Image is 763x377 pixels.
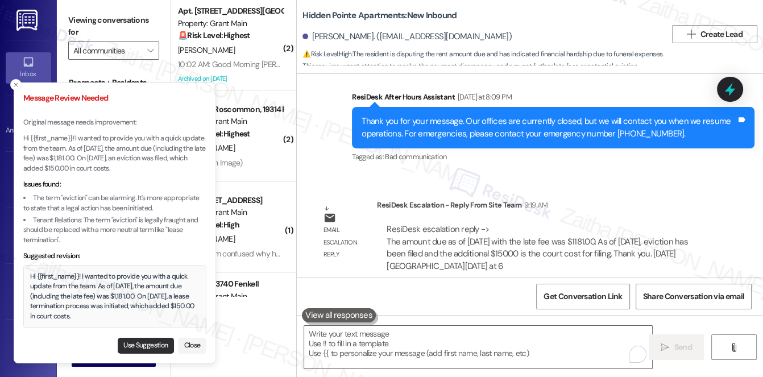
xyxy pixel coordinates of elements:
div: Archived on [DATE] [177,72,284,86]
div: Suggested revision: [23,251,206,262]
button: Create Lead [672,25,757,43]
div: Apt. [STREET_ADDRESS] [178,194,283,206]
button: Send [649,334,704,360]
span: Get Conversation Link [544,291,622,303]
li: Tenant Relations: The term "eviction" is legally fraught and should be replaced with a more neutr... [23,216,206,246]
h3: Message Review Needed [23,92,206,104]
a: Site Visit • [6,164,51,195]
p: Original message needs improvement: [23,118,206,128]
div: ResiDesk Escalation - Reply From Site Team [377,199,716,215]
p: Hi {{first_name}}! I wanted to provide you with a quick update from the team. As of [DATE], the a... [23,134,206,173]
input: All communities [73,42,141,60]
span: Create Lead [700,28,743,40]
strong: ⚠️ Risk Level: High [302,49,351,59]
div: Issues found: [23,180,206,190]
label: Viewing conversations for [68,11,159,42]
div: 10:03 AM: I'm confused why haven't y'all been did that [178,248,355,259]
div: ResiDesk After Hours Assistant [352,91,754,107]
div: Apt. [STREET_ADDRESS][GEOGRAPHIC_DATA][PERSON_NAME][STREET_ADDRESS][PERSON_NAME], [178,5,283,17]
span: : The resident is disputing the rent amount due and has indicated financial hardship due to funer... [302,48,666,85]
div: Email escalation reply [324,224,368,260]
div: Property: Grant Main [178,291,283,303]
div: Thank you for your message. Our offices are currently closed, but we will contact you when we res... [362,115,736,140]
div: Apt. A211, 23740 Fenkell [178,278,283,290]
button: Close [178,338,206,354]
i:  [687,30,695,39]
span: Bad communication [385,152,446,161]
a: Inbox [6,52,51,83]
i:  [729,343,738,352]
div: Property: Grant Main [178,115,283,127]
a: Insights • [6,220,51,251]
div: Property: Grant Main [178,18,283,30]
div: Tagged as: [352,148,754,165]
strong: 🚨 Risk Level: Highest [178,30,250,40]
button: Close toast [10,79,22,90]
b: Hidden Pointe Apartments: New Inbound [302,10,457,22]
span: Share Conversation via email [643,291,744,303]
a: Buildings [6,276,51,306]
div: [PERSON_NAME]. ([EMAIL_ADDRESS][DOMAIN_NAME]) [302,31,512,43]
li: The term "eviction" can be alarming. It's more appropriate to state that a legal action has been ... [23,193,206,213]
span: [PERSON_NAME] [178,45,235,55]
div: ResiDesk escalation reply -> The amount due as of [DATE] with the late fee was $1181.00. As of [D... [387,223,688,271]
div: Property: Grant Main [178,206,283,218]
i:  [147,46,154,55]
button: Use Suggestion [118,338,174,354]
button: Get Conversation Link [536,284,629,309]
div: [DATE] at 8:09 PM [455,91,512,103]
div: Apt. 19314 Roscommon, 19314 Roscommon [178,103,283,115]
div: Hi {{first_name}}! I wanted to provide you with a quick update from the team. As of [DATE], the a... [30,272,200,322]
img: ResiDesk Logo [16,10,40,31]
div: 9:19 AM [521,199,548,211]
span: Send [674,341,692,353]
textarea: To enrich screen reader interactions, please activate Accessibility in Grammarly extension settings [304,326,653,368]
i:  [661,343,669,352]
button: Share Conversation via email [636,284,752,309]
a: Leads [6,332,51,363]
